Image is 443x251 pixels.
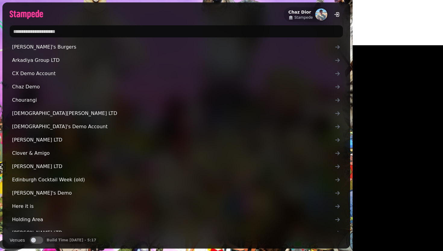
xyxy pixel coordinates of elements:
span: [PERSON_NAME]'s Burgers [12,43,335,51]
a: [PERSON_NAME] LTD [10,134,343,146]
a: [PERSON_NAME]'s Burgers [10,41,343,53]
a: CX Demo Account [10,68,343,80]
img: logo [10,10,43,19]
span: Edinburgh Cocktail Week (old) [12,176,335,183]
img: aHR0cHM6Ly93d3cuZ3JhdmF0YXIuY29tL2F2YXRhci83OGExYjYxODc2MzU1NDBmNTZkNzNhODM1OWFmMjllZj9zPTE1MCZkP... [315,8,327,21]
span: Clover & Amigo [12,150,335,157]
span: Arkadiya Group LTD [12,57,335,64]
span: Chourangi [12,97,335,104]
a: Stampede [288,15,313,20]
a: Edinburgh Cocktail Week (old) [10,174,343,186]
span: [DEMOGRAPHIC_DATA][PERSON_NAME] LTD [12,110,335,117]
p: Build Time [DATE] - 5:17 [47,238,96,243]
a: Here it is [10,200,343,212]
span: [PERSON_NAME] LTD [12,229,335,237]
a: Holding Area [10,214,343,226]
a: Chaz Demo [10,81,343,93]
span: Stampede [294,15,313,20]
a: [PERSON_NAME] LTD [10,160,343,173]
span: [PERSON_NAME] LTD [12,136,335,144]
a: Clover & Amigo [10,147,343,159]
a: [PERSON_NAME] LTD [10,227,343,239]
a: [DEMOGRAPHIC_DATA]'s Demo Account [10,121,343,133]
span: [PERSON_NAME]'s Demo [12,189,335,197]
label: Venues [10,237,25,244]
a: Arkadiya Group LTD [10,54,343,66]
button: logout [331,8,343,21]
span: [DEMOGRAPHIC_DATA]'s Demo Account [12,123,335,130]
span: Here it is [12,203,335,210]
a: Chourangi [10,94,343,106]
span: Holding Area [12,216,335,223]
span: CX Demo Account [12,70,335,77]
a: [PERSON_NAME]'s Demo [10,187,343,199]
h2: Chaz Dior [288,9,313,15]
span: Chaz Demo [12,83,335,91]
a: [DEMOGRAPHIC_DATA][PERSON_NAME] LTD [10,107,343,119]
span: [PERSON_NAME] LTD [12,163,335,170]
